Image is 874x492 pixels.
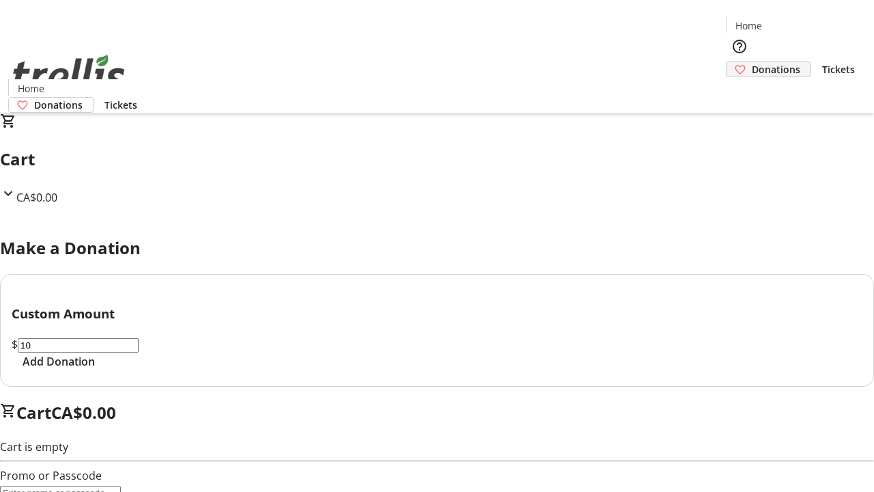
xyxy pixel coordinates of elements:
[94,98,148,112] a: Tickets
[811,62,866,77] a: Tickets
[726,77,753,105] button: Cart
[34,98,83,112] span: Donations
[735,18,762,33] span: Home
[726,33,753,60] button: Help
[12,353,106,370] button: Add Donation
[18,338,139,353] input: Donation Amount
[51,401,116,424] span: CA$0.00
[8,40,130,108] img: Orient E2E Organization 0gVn3KdbAw's Logo
[8,97,94,113] a: Donations
[16,190,57,205] span: CA$0.00
[726,61,811,77] a: Donations
[727,18,770,33] a: Home
[12,304,862,323] h3: Custom Amount
[752,62,800,77] span: Donations
[12,337,18,352] span: $
[23,353,95,370] span: Add Donation
[9,81,53,96] a: Home
[104,98,137,112] span: Tickets
[18,81,44,96] span: Home
[822,62,855,77] span: Tickets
